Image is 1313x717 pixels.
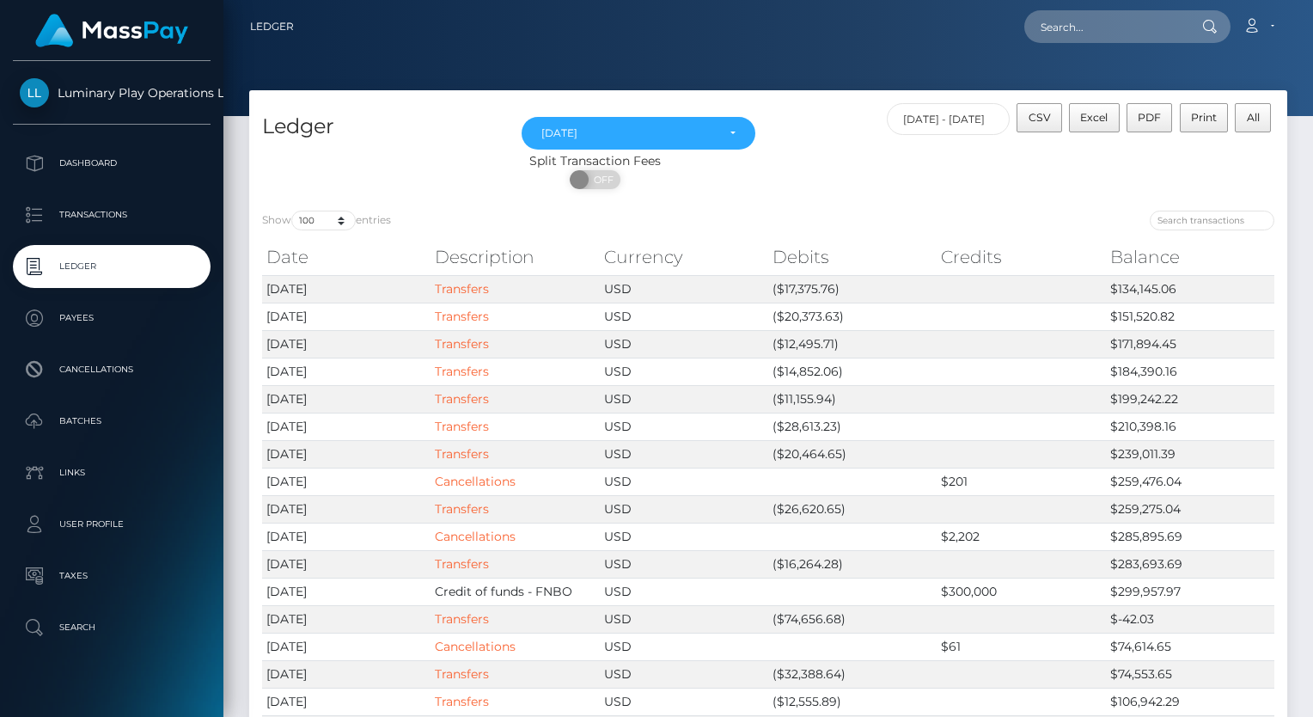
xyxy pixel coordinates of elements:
td: USD [600,303,768,330]
td: [DATE] [262,440,431,468]
td: ($17,375.76) [768,275,937,303]
span: CSV [1029,111,1051,124]
th: Debits [768,240,937,274]
h4: Ledger [262,112,496,142]
td: $285,895.69 [1106,523,1274,550]
td: USD [600,578,768,605]
a: Cancellations [435,474,516,489]
td: [DATE] [262,605,431,633]
td: [DATE] [262,303,431,330]
th: Currency [600,240,768,274]
td: [DATE] [262,358,431,385]
td: USD [600,385,768,413]
a: Batches [13,400,211,443]
td: $171,894.45 [1106,330,1274,358]
th: Credits [937,240,1105,274]
p: Payees [20,305,204,331]
td: $74,614.65 [1106,633,1274,660]
p: Links [20,460,204,486]
a: User Profile [13,503,211,546]
td: [DATE] [262,633,431,660]
a: Transfers [435,694,489,709]
td: $151,520.82 [1106,303,1274,330]
td: USD [600,358,768,385]
p: Dashboard [20,150,204,176]
td: $201 [937,468,1105,495]
p: Transactions [20,202,204,228]
p: Batches [20,408,204,434]
span: All [1247,111,1260,124]
a: Transfers [435,336,489,352]
a: Transfers [435,391,489,407]
img: Luminary Play Operations Limited [20,78,49,107]
input: Search... [1024,10,1186,43]
span: Luminary Play Operations Limited [13,85,211,101]
a: Dashboard [13,142,211,185]
a: Ledger [13,245,211,288]
select: Showentries [291,211,356,230]
td: USD [600,330,768,358]
td: ($11,155.94) [768,385,937,413]
td: [DATE] [262,413,431,440]
td: USD [600,413,768,440]
td: $259,476.04 [1106,468,1274,495]
td: ($74,656.68) [768,605,937,633]
td: $184,390.16 [1106,358,1274,385]
div: Split Transaction Fees [249,152,941,170]
a: Cancellations [435,639,516,654]
td: [DATE] [262,495,431,523]
p: User Profile [20,512,204,537]
td: [DATE] [262,660,431,688]
td: USD [600,633,768,660]
td: [DATE] [262,523,431,550]
td: $199,242.22 [1106,385,1274,413]
a: Links [13,451,211,494]
td: $259,275.04 [1106,495,1274,523]
p: Search [20,615,204,640]
td: [DATE] [262,468,431,495]
p: Ledger [20,254,204,279]
label: Show entries [262,211,391,230]
td: $210,398.16 [1106,413,1274,440]
td: $299,957.97 [1106,578,1274,605]
a: Transfers [435,556,489,572]
td: [DATE] [262,385,431,413]
button: CSV [1017,103,1062,132]
td: USD [600,605,768,633]
a: Transactions [13,193,211,236]
a: Search [13,606,211,649]
a: Transfers [435,364,489,379]
button: Sep 2025 [522,117,755,150]
button: Print [1180,103,1229,132]
td: $134,145.06 [1106,275,1274,303]
td: USD [600,660,768,688]
a: Payees [13,297,211,340]
a: Taxes [13,555,211,597]
button: PDF [1127,103,1173,132]
a: Transfers [435,611,489,627]
a: Cancellations [435,529,516,544]
button: Excel [1069,103,1120,132]
a: Transfers [435,309,489,324]
input: Search transactions [1150,211,1274,230]
a: Transfers [435,419,489,434]
div: [DATE] [541,126,716,140]
th: Balance [1106,240,1274,274]
td: [DATE] [262,550,431,578]
a: Transfers [435,501,489,517]
img: MassPay Logo [35,14,188,47]
td: ($12,555.89) [768,688,937,715]
a: Ledger [250,9,294,45]
td: ($12,495.71) [768,330,937,358]
td: $106,942.29 [1106,688,1274,715]
td: ($20,464.65) [768,440,937,468]
td: USD [600,440,768,468]
td: USD [600,523,768,550]
td: ($20,373.63) [768,303,937,330]
td: $283,693.69 [1106,550,1274,578]
input: Date filter [887,103,1011,135]
td: $239,011.39 [1106,440,1274,468]
span: OFF [579,170,622,189]
td: ($16,264.28) [768,550,937,578]
th: Date [262,240,431,274]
